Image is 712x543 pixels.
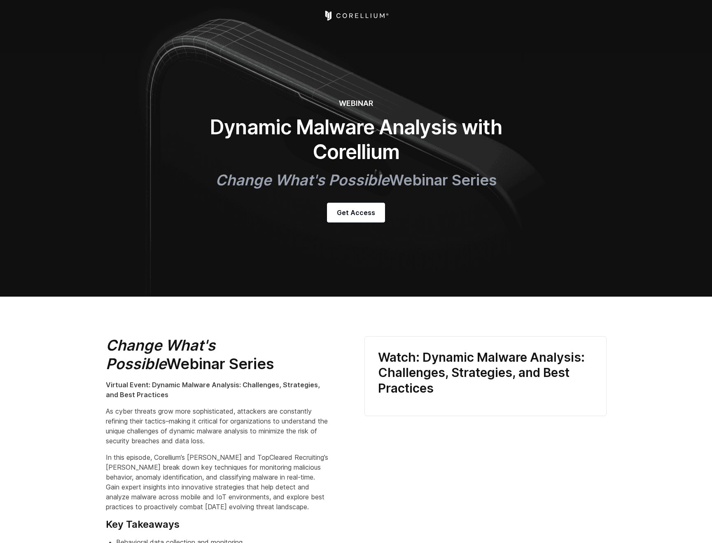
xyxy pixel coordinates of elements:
[323,11,389,21] a: Corellium Home
[337,208,375,218] span: Get Access
[191,115,521,164] h1: Dynamic Malware Analysis with Corellium
[191,99,521,108] h6: WEBINAR
[327,203,385,222] a: Get Access
[106,336,328,373] h2: Webinar Series
[106,381,320,399] strong: Virtual Event: Dynamic Malware Analysis: Challenges, Strategies, and Best Practices
[215,171,389,189] em: Change What's Possible
[191,171,521,190] h2: Webinar Series
[106,336,215,373] em: Change What's Possible
[106,452,328,512] p: In this episode, Corellium’s [PERSON_NAME] and TopCleared Recruiting’s [PERSON_NAME] break down k...
[378,350,593,396] h3: Watch: Dynamic Malware Analysis: Challenges, Strategies, and Best Practices
[106,518,328,531] h4: Key Takeaways
[106,406,328,446] p: As cyber threats grow more sophisticated, attackers are constantly refining their tactics–making ...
